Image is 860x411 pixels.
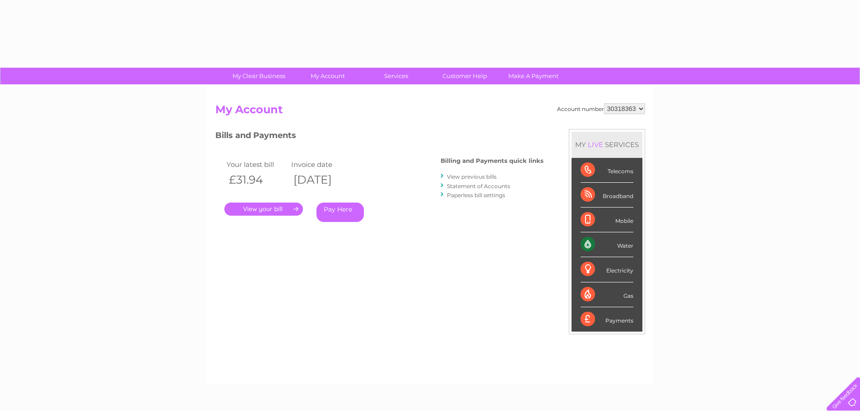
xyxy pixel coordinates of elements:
div: Account number [557,103,645,114]
td: Your latest bill [224,158,289,171]
td: Invoice date [289,158,354,171]
div: Water [581,232,633,257]
div: MY SERVICES [572,132,642,157]
a: My Clear Business [222,68,296,84]
th: £31.94 [224,171,289,189]
a: . [224,203,303,216]
a: Paperless bill settings [447,192,505,199]
a: Statement of Accounts [447,183,510,189]
div: Gas [581,282,633,307]
a: View previous bills [447,173,497,180]
a: Services [359,68,433,84]
h2: My Account [215,103,645,120]
div: LIVE [586,140,605,149]
a: Pay Here [316,203,364,222]
h4: Billing and Payments quick links [441,157,544,164]
div: Telecoms [581,158,633,183]
div: Mobile [581,208,633,232]
th: [DATE] [289,171,354,189]
a: My Account [290,68,365,84]
a: Customer Help [428,68,502,84]
a: Make A Payment [496,68,571,84]
h3: Bills and Payments [215,129,544,145]
div: Broadband [581,183,633,208]
div: Electricity [581,257,633,282]
div: Payments [581,307,633,332]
